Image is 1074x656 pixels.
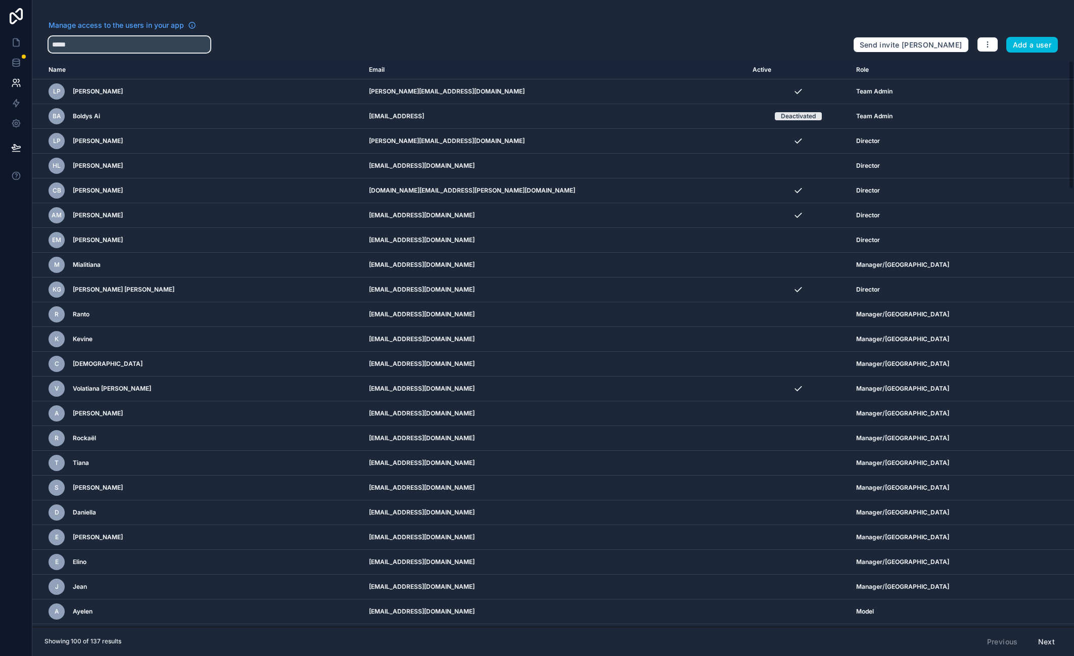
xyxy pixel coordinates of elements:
[363,451,746,476] td: [EMAIL_ADDRESS][DOMAIN_NAME]
[52,236,61,244] span: EM
[856,385,949,393] span: Manager/[GEOGRAPHIC_DATA]
[73,459,89,467] span: Tiana
[856,434,949,442] span: Manager/[GEOGRAPHIC_DATA]
[363,500,746,525] td: [EMAIL_ADDRESS][DOMAIN_NAME]
[73,558,86,566] span: Elino
[856,137,880,145] span: Director
[55,607,59,616] span: A
[363,178,746,203] td: [DOMAIN_NAME][EMAIL_ADDRESS][PERSON_NAME][DOMAIN_NAME]
[73,607,92,616] span: Ayelen
[856,261,949,269] span: Manager/[GEOGRAPHIC_DATA]
[73,310,89,318] span: Ranto
[363,352,746,377] td: [EMAIL_ADDRESS][DOMAIN_NAME]
[73,434,96,442] span: Rockaël
[363,154,746,178] td: [EMAIL_ADDRESS][DOMAIN_NAME]
[850,61,1035,79] th: Role
[856,360,949,368] span: Manager/[GEOGRAPHIC_DATA]
[55,583,59,591] span: J
[363,575,746,599] td: [EMAIL_ADDRESS][DOMAIN_NAME]
[856,583,949,591] span: Manager/[GEOGRAPHIC_DATA]
[73,385,151,393] span: Volatiana [PERSON_NAME]
[73,261,101,269] span: Mialitiana
[363,377,746,401] td: [EMAIL_ADDRESS][DOMAIN_NAME]
[856,335,949,343] span: Manager/[GEOGRAPHIC_DATA]
[856,409,949,417] span: Manager/[GEOGRAPHIC_DATA]
[363,525,746,550] td: [EMAIL_ADDRESS][DOMAIN_NAME]
[55,558,59,566] span: E
[73,508,96,517] span: Daniella
[55,484,59,492] span: S
[55,508,59,517] span: D
[363,129,746,154] td: [PERSON_NAME][EMAIL_ADDRESS][DOMAIN_NAME]
[363,550,746,575] td: [EMAIL_ADDRESS][DOMAIN_NAME]
[55,385,59,393] span: V
[55,360,59,368] span: C
[856,112,893,120] span: Team Admin
[54,261,60,269] span: M
[363,426,746,451] td: [EMAIL_ADDRESS][DOMAIN_NAME]
[52,211,62,219] span: AM
[856,87,893,96] span: Team Admin
[73,87,123,96] span: [PERSON_NAME]
[856,459,949,467] span: Manager/[GEOGRAPHIC_DATA]
[746,61,851,79] th: Active
[853,37,969,53] button: Send invite [PERSON_NAME]
[363,61,746,79] th: Email
[73,484,123,492] span: [PERSON_NAME]
[55,533,59,541] span: E
[856,186,880,195] span: Director
[363,104,746,129] td: [EMAIL_ADDRESS]
[55,310,59,318] span: R
[49,20,184,30] span: Manage access to the users in your app
[363,624,746,649] td: al
[73,112,100,120] span: Boldys Ai
[49,20,196,30] a: Manage access to the users in your app
[856,310,949,318] span: Manager/[GEOGRAPHIC_DATA]
[73,162,123,170] span: [PERSON_NAME]
[53,87,61,96] span: LP
[363,599,746,624] td: [EMAIL_ADDRESS][DOMAIN_NAME]
[53,137,61,145] span: LP
[363,79,746,104] td: [PERSON_NAME][EMAIL_ADDRESS][DOMAIN_NAME]
[73,211,123,219] span: [PERSON_NAME]
[363,277,746,302] td: [EMAIL_ADDRESS][DOMAIN_NAME]
[73,583,87,591] span: Jean
[44,637,121,645] span: Showing 100 of 137 results
[363,228,746,253] td: [EMAIL_ADDRESS][DOMAIN_NAME]
[53,286,61,294] span: KG
[1006,37,1058,53] button: Add a user
[53,162,61,170] span: HL
[363,253,746,277] td: [EMAIL_ADDRESS][DOMAIN_NAME]
[53,186,61,195] span: CB
[856,236,880,244] span: Director
[53,112,61,120] span: BA
[73,533,123,541] span: [PERSON_NAME]
[73,236,123,244] span: [PERSON_NAME]
[73,360,143,368] span: [DEMOGRAPHIC_DATA]
[856,508,949,517] span: Manager/[GEOGRAPHIC_DATA]
[856,211,880,219] span: Director
[55,459,59,467] span: T
[363,401,746,426] td: [EMAIL_ADDRESS][DOMAIN_NAME]
[73,286,174,294] span: [PERSON_NAME] [PERSON_NAME]
[856,558,949,566] span: Manager/[GEOGRAPHIC_DATA]
[856,607,874,616] span: Model
[856,162,880,170] span: Director
[73,137,123,145] span: [PERSON_NAME]
[363,302,746,327] td: [EMAIL_ADDRESS][DOMAIN_NAME]
[363,476,746,500] td: [EMAIL_ADDRESS][DOMAIN_NAME]
[856,484,949,492] span: Manager/[GEOGRAPHIC_DATA]
[73,186,123,195] span: [PERSON_NAME]
[856,286,880,294] span: Director
[781,112,816,120] div: Deactivated
[32,61,1074,627] div: scrollable content
[856,533,949,541] span: Manager/[GEOGRAPHIC_DATA]
[55,434,59,442] span: R
[73,409,123,417] span: [PERSON_NAME]
[1031,633,1062,650] button: Next
[73,335,92,343] span: Kevine
[363,203,746,228] td: [EMAIL_ADDRESS][DOMAIN_NAME]
[363,327,746,352] td: [EMAIL_ADDRESS][DOMAIN_NAME]
[32,61,363,79] th: Name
